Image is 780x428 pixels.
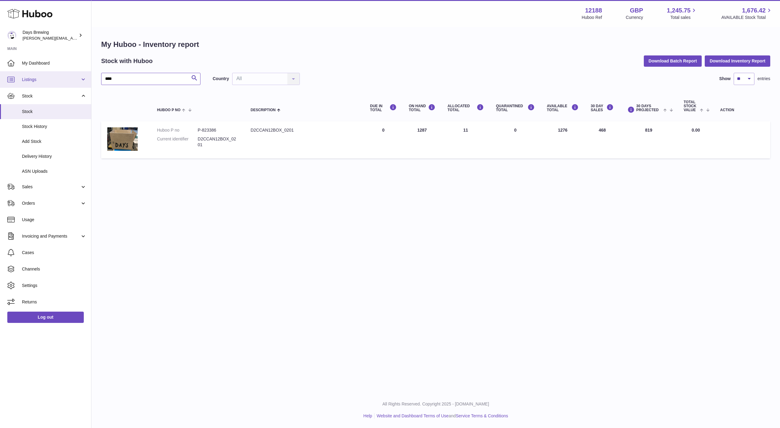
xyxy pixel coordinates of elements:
[22,266,87,272] span: Channels
[22,60,87,66] span: My Dashboard
[22,168,87,174] span: ASN Uploads
[22,200,80,206] span: Orders
[547,104,579,112] div: AVAILABLE Total
[22,93,80,99] span: Stock
[22,139,87,144] span: Add Stock
[22,217,87,223] span: Usage
[96,401,775,407] p: All Rights Reserved. Copyright 2025 - [DOMAIN_NAME]
[705,55,770,66] button: Download Inventory Report
[157,108,180,112] span: Huboo P no
[250,108,275,112] span: Description
[448,104,484,112] div: ALLOCATED Total
[22,184,80,190] span: Sales
[374,413,508,419] li: and
[22,233,80,239] span: Invoicing and Payments
[107,127,138,151] img: product image
[23,30,77,41] div: Days Brewing
[496,104,535,112] div: QUARANTINED Total
[582,15,602,20] div: Huboo Ref
[667,6,691,15] span: 1,245.75
[585,6,602,15] strong: 12188
[403,121,441,158] td: 1287
[157,127,198,133] dt: Huboo P no
[719,76,731,82] label: Show
[721,6,773,20] a: 1,676.42 AVAILABLE Stock Total
[667,6,698,20] a: 1,245.75 Total sales
[7,312,84,323] a: Log out
[514,128,516,133] span: 0
[541,121,585,158] td: 1276
[742,6,766,15] span: 1,676.42
[409,104,435,112] div: ON HAND Total
[101,40,770,49] h1: My Huboo - Inventory report
[250,127,358,133] div: D2CCAN12BOX_0201
[377,413,448,418] a: Website and Dashboard Terms of Use
[363,413,372,418] a: Help
[22,250,87,256] span: Cases
[670,15,697,20] span: Total sales
[101,57,153,65] h2: Stock with Huboo
[22,109,87,115] span: Stock
[157,136,198,148] dt: Current identifier
[585,121,620,158] td: 468
[757,76,770,82] span: entries
[370,104,397,112] div: DUE IN TOTAL
[23,36,122,41] span: [PERSON_NAME][EMAIL_ADDRESS][DOMAIN_NAME]
[22,77,80,83] span: Listings
[456,413,508,418] a: Service Terms & Conditions
[620,121,677,158] td: 819
[644,55,702,66] button: Download Batch Report
[626,15,643,20] div: Currency
[591,104,614,112] div: 30 DAY SALES
[364,121,403,158] td: 0
[213,76,229,82] label: Country
[721,15,773,20] span: AVAILABLE Stock Total
[198,136,239,148] dd: D2CCAN12BOX_0201
[22,124,87,129] span: Stock History
[692,128,700,133] span: 0.00
[198,127,239,133] dd: P-823386
[630,6,643,15] strong: GBP
[22,299,87,305] span: Returns
[720,108,764,112] div: Action
[22,283,87,288] span: Settings
[441,121,490,158] td: 11
[7,31,16,40] img: greg@daysbrewing.com
[684,100,699,112] span: Total stock value
[22,154,87,159] span: Delivery History
[636,104,662,112] span: 30 DAYS PROJECTED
